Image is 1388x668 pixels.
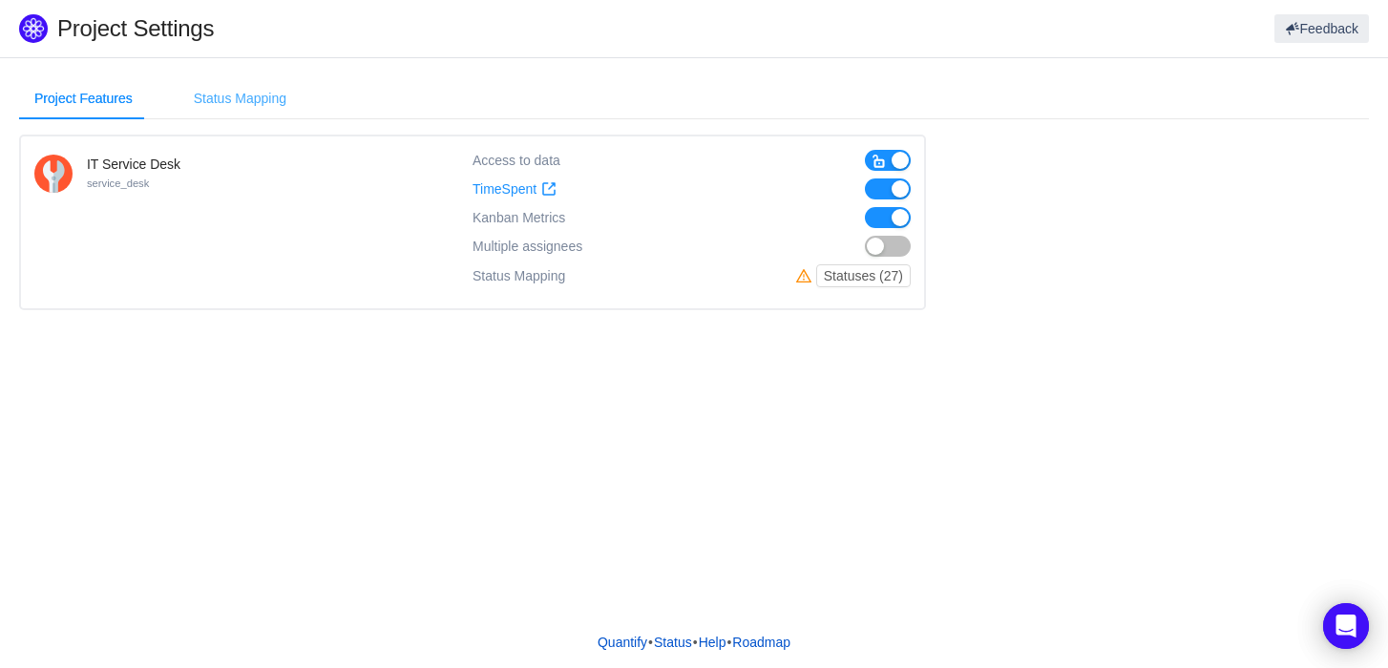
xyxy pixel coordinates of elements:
[473,150,560,171] div: Access to data
[473,181,536,198] span: TimeSpent
[731,628,791,657] a: Roadmap
[473,181,557,198] a: TimeSpent
[597,628,648,657] a: Quantify
[698,628,727,657] a: Help
[1323,603,1369,649] div: Open Intercom Messenger
[87,155,180,174] h4: IT Service Desk
[473,210,565,225] span: Kanban Metrics
[87,177,149,189] small: service_desk
[34,155,73,193] img: 10422
[57,14,831,43] h1: Project Settings
[473,264,565,287] div: Status Mapping
[1274,14,1369,43] button: Feedback
[648,635,653,650] span: •
[726,635,731,650] span: •
[179,77,302,120] div: Status Mapping
[693,635,698,650] span: •
[473,239,582,255] span: Multiple assignees
[19,14,48,43] img: Quantify
[816,264,911,287] button: Statuses (27)
[19,77,148,120] div: Project Features
[796,268,816,283] i: icon: warning
[653,628,693,657] a: Status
